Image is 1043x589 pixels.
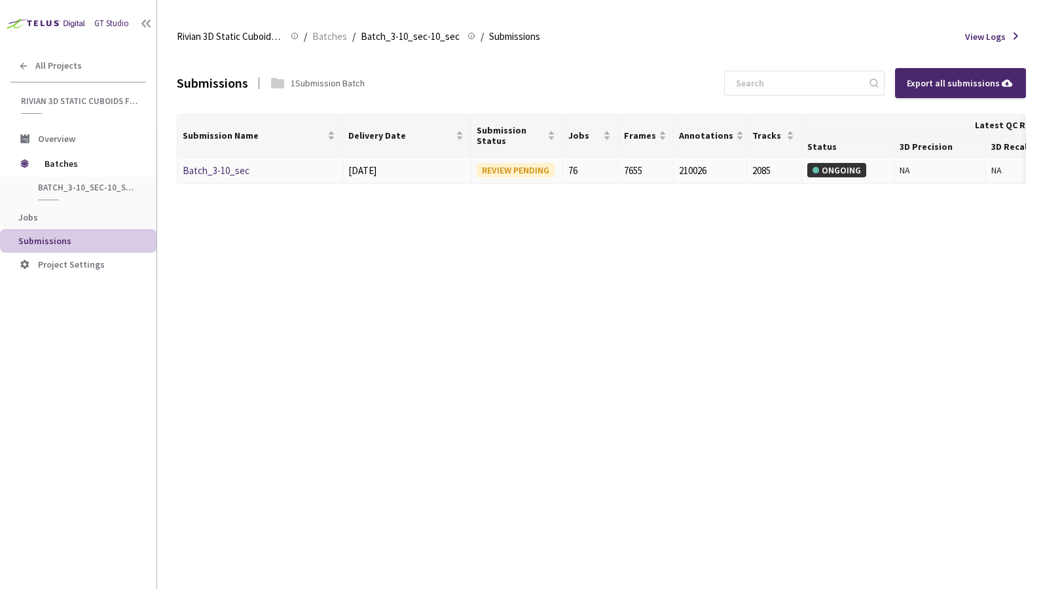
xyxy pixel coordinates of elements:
span: View Logs [965,29,1006,44]
span: Jobs [18,211,38,223]
div: 2085 [752,163,796,179]
span: Batch_3-10_sec-10_sec [38,182,135,193]
th: Delivery Date [343,115,471,158]
th: Frames [619,115,674,158]
th: Status [802,136,894,158]
div: NA [900,163,980,177]
span: Rivian 3D Static Cuboids fixed[2024-25] [177,29,283,45]
th: Submission Name [177,115,343,158]
th: Jobs [563,115,618,158]
div: GT Studio [94,17,129,30]
span: Batch_3-10_sec-10_sec [361,29,460,45]
a: Batch_3-10_sec [183,164,249,177]
div: 7655 [624,163,668,179]
span: Annotations [679,130,733,141]
div: Submissions [177,73,248,93]
span: Project Settings [38,259,105,270]
li: / [352,29,356,45]
li: / [481,29,484,45]
li: / [304,29,307,45]
span: Delivery Date [348,130,453,141]
div: 1 Submission Batch [291,76,365,90]
span: Jobs [568,130,600,141]
div: ONGOING [807,163,866,177]
span: Frames [624,130,656,141]
span: Submission Name [183,130,325,141]
th: Submission Status [471,115,563,158]
span: All Projects [35,60,82,71]
span: Submission Status [477,125,545,146]
th: 3D Precision [894,136,986,158]
span: Tracks [752,130,784,141]
span: Submissions [489,29,540,45]
span: Submissions [18,235,71,247]
span: Batches [45,151,134,177]
span: Rivian 3D Static Cuboids fixed[2024-25] [21,96,138,107]
div: 76 [568,163,612,179]
span: Overview [38,133,75,145]
span: Batches [312,29,347,45]
input: Search [728,71,868,95]
a: Batches [310,29,350,43]
div: [DATE] [348,163,466,179]
div: 210026 [679,163,741,179]
div: REVIEW PENDING [477,163,555,177]
div: Export all submissions [907,76,1014,90]
th: Annotations [674,115,747,158]
th: Tracks [747,115,802,158]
